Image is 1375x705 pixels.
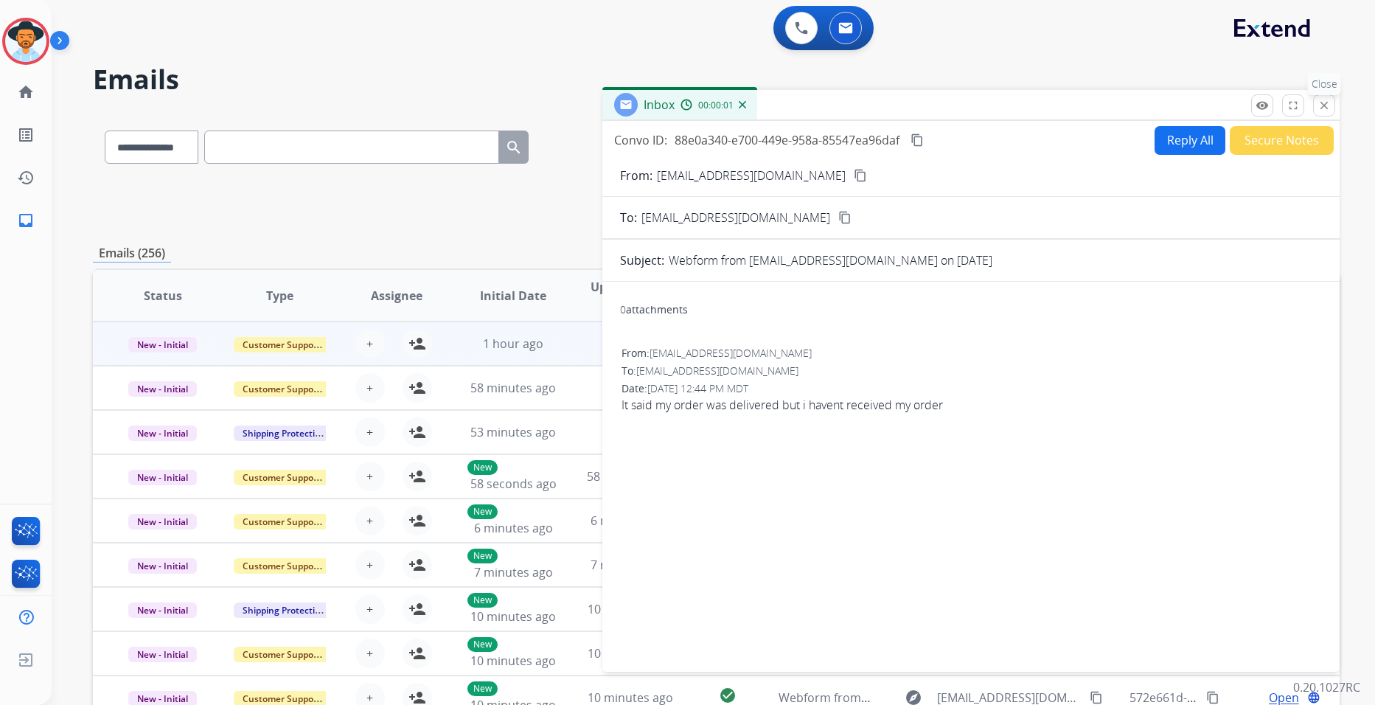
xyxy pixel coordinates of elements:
span: 7 minutes ago [474,564,553,580]
p: New [467,549,498,563]
mat-icon: person_add [408,423,426,441]
p: From: [620,167,652,184]
mat-icon: list_alt [17,126,35,144]
span: + [366,335,373,352]
span: + [366,512,373,529]
p: [EMAIL_ADDRESS][DOMAIN_NAME] [657,167,846,184]
span: Customer Support [234,558,330,574]
span: Shipping Protection [234,602,335,618]
mat-icon: person_add [408,645,426,662]
span: 1 hour ago [483,336,543,352]
mat-icon: search [505,139,523,156]
span: Customer Support [234,337,330,352]
span: + [366,379,373,397]
button: + [355,506,385,535]
p: Subject: [620,251,664,269]
span: Inbox [644,97,675,113]
mat-icon: content_copy [838,211,852,224]
mat-icon: person_add [408,379,426,397]
mat-icon: content_copy [854,169,867,182]
p: New [467,681,498,696]
span: New - Initial [128,470,197,485]
span: Customer Support [234,647,330,662]
mat-icon: fullscreen [1287,99,1300,112]
span: [DATE] 12:44 PM MDT [647,381,748,395]
mat-icon: content_copy [1090,691,1103,704]
button: + [355,373,385,403]
div: attachments [620,302,688,317]
mat-icon: close [1317,99,1331,112]
span: [EMAIL_ADDRESS][DOMAIN_NAME] [636,364,798,378]
span: + [366,423,373,441]
p: New [467,593,498,608]
span: Initial Date [480,287,546,305]
span: 10 minutes ago [588,601,673,617]
p: New [467,504,498,519]
span: New - Initial [128,381,197,397]
mat-icon: person_add [408,600,426,618]
mat-icon: check_circle [719,687,737,704]
span: Status [144,287,182,305]
button: + [355,329,385,358]
span: + [366,600,373,618]
span: Assignee [371,287,422,305]
mat-icon: person_add [408,335,426,352]
mat-icon: remove_red_eye [1256,99,1269,112]
mat-icon: history [17,169,35,187]
span: Updated Date [584,278,647,313]
span: 6 minutes ago [591,513,669,529]
div: Date: [622,381,1320,396]
span: 6 minutes ago [474,520,553,536]
p: Emails (256) [93,244,171,263]
span: New - Initial [128,602,197,618]
span: It said my order was delivered but i havent received my order [622,396,1320,414]
span: [EMAIL_ADDRESS][DOMAIN_NAME] [641,209,830,226]
span: 10 minutes ago [588,645,673,661]
span: 00:00:01 [698,100,734,111]
span: New - Initial [128,337,197,352]
span: 0 [620,302,626,316]
span: Customer Support [234,514,330,529]
button: + [355,417,385,447]
span: 7 minutes ago [591,557,669,573]
span: 53 minutes ago [470,424,556,440]
p: 0.20.1027RC [1293,678,1360,696]
p: New [467,460,498,475]
button: Secure Notes [1230,126,1334,155]
button: + [355,639,385,668]
span: 10 minutes ago [470,653,556,669]
button: Close [1313,94,1335,117]
span: New - Initial [128,514,197,529]
span: + [366,645,373,662]
span: New - Initial [128,426,197,441]
span: Type [266,287,293,305]
p: Close [1308,73,1341,95]
h2: Emails [93,65,1340,94]
span: Shipping Protection [234,426,335,441]
span: Customer Support [234,470,330,485]
span: 10 minutes ago [470,608,556,625]
button: + [355,550,385,580]
span: [EMAIL_ADDRESS][DOMAIN_NAME] [650,346,812,360]
mat-icon: inbox [17,212,35,229]
div: From: [622,346,1320,361]
button: + [355,594,385,624]
mat-icon: person_add [408,468,426,485]
div: To: [622,364,1320,378]
span: New - Initial [128,647,197,662]
button: Reply All [1155,126,1225,155]
span: 58 seconds ago [470,476,557,492]
p: Convo ID: [614,131,667,149]
span: 58 minutes ago [470,380,556,396]
img: avatar [5,21,46,62]
span: + [366,556,373,574]
p: To: [620,209,637,226]
span: New - Initial [128,558,197,574]
span: 88e0a340-e700-449e-958a-85547ea96daf [675,132,899,148]
button: + [355,462,385,491]
span: + [366,468,373,485]
mat-icon: person_add [408,512,426,529]
span: 58 seconds ago [587,468,673,485]
span: Customer Support [234,381,330,397]
mat-icon: person_add [408,556,426,574]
